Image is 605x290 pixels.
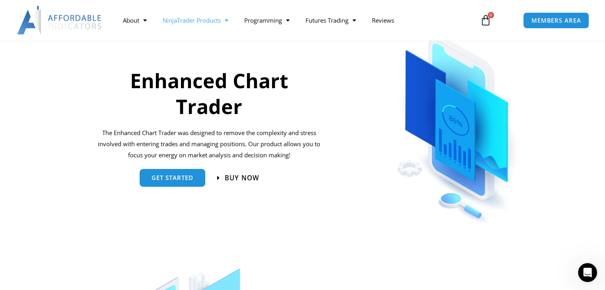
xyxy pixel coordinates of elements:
span: get started [152,175,193,181]
a: Reviews [364,11,402,29]
a: get started [140,169,205,187]
a: MEMBERS AREA [523,12,589,29]
span: Buy now [225,174,259,181]
img: LogoAI | Affordable Indicators – NinjaTrader [17,6,103,35]
a: Buy now [217,174,259,181]
span: 0 [488,12,494,18]
nav: Menu [115,11,472,29]
iframe: Intercom live chat [578,263,597,282]
p: The Enhanced Chart Trader was designed to remove the complexity and stress involved with entering... [97,128,322,161]
a: About [115,11,155,29]
a: 0 [468,9,503,32]
a: Programming [236,11,298,29]
a: NinjaTrader Products [155,11,236,29]
img: ChartTrader | Affordable Indicators – NinjaTrader [368,14,547,227]
h2: Enhanced Chart Trader [97,68,322,120]
a: Futures Trading [298,11,364,29]
span: MEMBERS AREA [531,17,581,23]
